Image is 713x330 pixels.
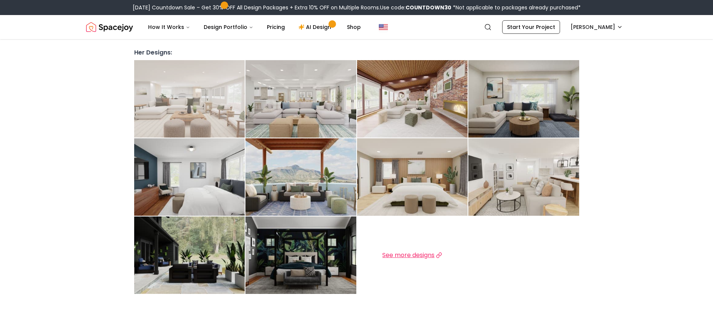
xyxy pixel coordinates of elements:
button: How It Works [142,20,196,35]
button: [PERSON_NAME] [566,20,627,34]
img: United States [379,23,388,32]
div: [DATE] Countdown Sale – Get 30% OFF All Design Packages + Extra 10% OFF on Multiple Rooms. [133,4,581,11]
img: Design by Angela%20Amore [468,138,579,216]
span: See more designs [382,251,434,260]
img: Design by Angela%20Amore [357,60,468,138]
img: Design by Angela%20Amore [134,60,245,138]
a: Pricing [261,20,291,35]
a: Start Your Project [502,20,560,34]
a: Shop [341,20,367,35]
span: *Not applicable to packages already purchased* [451,4,581,11]
nav: Global [86,15,627,39]
img: Design by Angela%20Amore [134,216,245,294]
h3: Her Designs: [134,48,579,57]
a: See more designs [382,251,442,260]
nav: Main [142,20,367,35]
img: Design by Angela%20Amore [245,138,356,216]
img: Design by Angela%20Amore [468,60,579,138]
a: AI Design [292,20,339,35]
img: Spacejoy Logo [86,20,133,35]
img: Design by Angela%20Amore [245,60,356,138]
span: Use code: [380,4,451,11]
a: Spacejoy [86,20,133,35]
img: Design by Angela%20Amore [134,138,245,216]
img: Design by Angela%20Amore [245,216,356,294]
button: Design Portfolio [198,20,259,35]
img: Design by Angela%20Amore [357,138,468,216]
b: COUNTDOWN30 [406,4,451,11]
